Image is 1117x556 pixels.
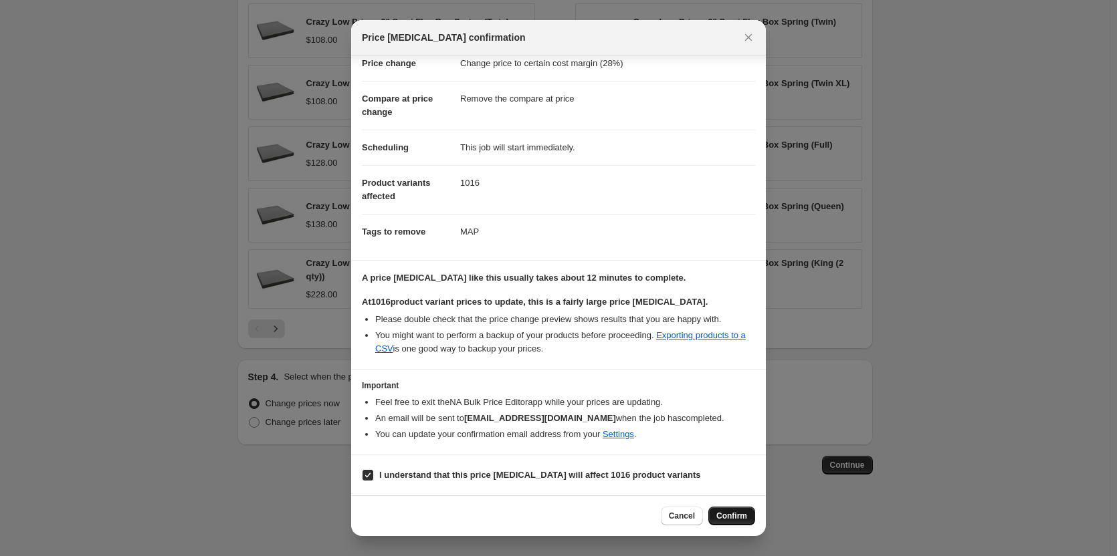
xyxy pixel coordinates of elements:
[362,94,433,117] span: Compare at price change
[375,396,755,409] li: Feel free to exit the NA Bulk Price Editor app while your prices are updating.
[460,46,755,81] dd: Change price to certain cost margin (28%)
[375,313,755,326] li: Please double check that the price change preview shows results that you are happy with.
[460,214,755,249] dd: MAP
[362,142,409,152] span: Scheduling
[669,511,695,521] span: Cancel
[362,178,431,201] span: Product variants affected
[460,81,755,116] dd: Remove the compare at price
[375,412,755,425] li: An email will be sent to when the job has completed .
[362,31,526,44] span: Price [MEDICAL_DATA] confirmation
[362,380,755,391] h3: Important
[375,329,755,356] li: You might want to perform a backup of your products before proceeding. is one good way to backup ...
[464,413,616,423] b: [EMAIL_ADDRESS][DOMAIN_NAME]
[460,130,755,165] dd: This job will start immediately.
[716,511,747,521] span: Confirm
[603,429,634,439] a: Settings
[362,273,686,283] b: A price [MEDICAL_DATA] like this usually takes about 12 minutes to complete.
[362,58,416,68] span: Price change
[362,227,425,237] span: Tags to remove
[661,507,703,525] button: Cancel
[708,507,755,525] button: Confirm
[375,428,755,441] li: You can update your confirmation email address from your .
[460,165,755,200] dd: 1016
[379,470,701,480] b: I understand that this price [MEDICAL_DATA] will affect 1016 product variants
[375,330,746,354] a: Exporting products to a CSV
[362,297,708,307] b: At 1016 product variant prices to update, this is a fairly large price [MEDICAL_DATA].
[739,28,758,47] button: Close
